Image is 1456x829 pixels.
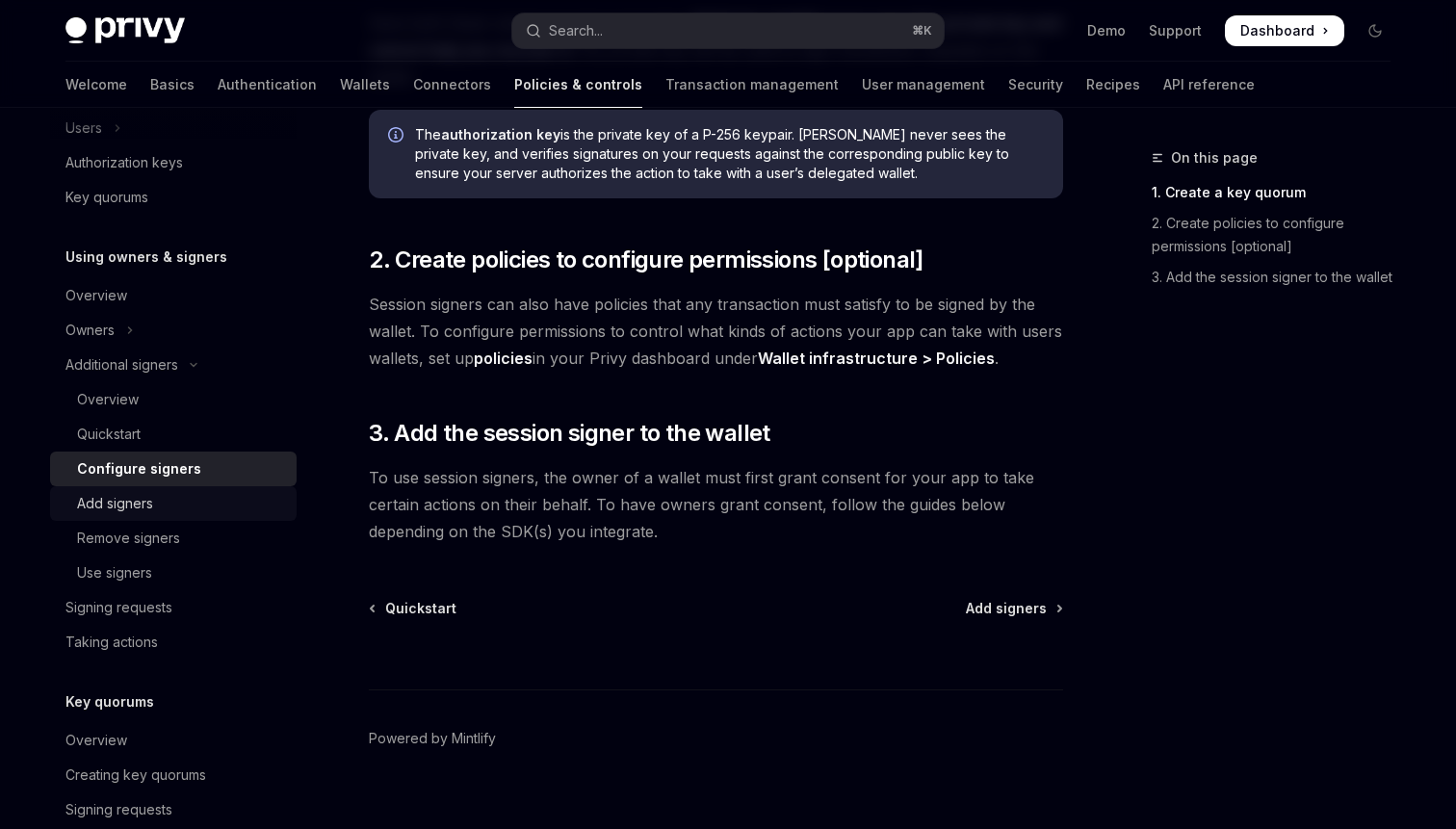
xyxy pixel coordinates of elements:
[966,599,1047,618] span: Add signers
[65,319,115,342] div: Owners
[65,246,227,269] h5: Using owners & signers
[77,561,152,584] div: Use signers
[1152,177,1406,208] a: 1. Create a key quorum
[50,180,297,215] a: Key quorums
[1163,62,1255,108] a: API reference
[1225,15,1344,46] a: Dashboard
[369,464,1063,545] span: To use session signers, the owner of a wallet must first grant consent for your app to take certa...
[1149,21,1202,40] a: Support
[50,382,297,417] a: Overview
[50,313,297,348] button: Toggle Owners section
[966,599,1061,618] a: Add signers
[77,492,153,515] div: Add signers
[50,758,297,792] a: Creating key quorums
[1171,146,1258,169] span: On this page
[1086,62,1140,108] a: Recipes
[65,729,127,752] div: Overview
[65,798,172,821] div: Signing requests
[50,452,297,486] a: Configure signers
[65,764,206,787] div: Creating key quorums
[388,127,407,146] svg: Info
[65,62,127,108] a: Welcome
[65,690,154,713] h5: Key quorums
[65,284,127,307] div: Overview
[385,599,456,618] span: Quickstart
[758,349,995,368] strong: Wallet infrastructure > Policies
[369,291,1063,372] span: Session signers can also have policies that any transaction must satisfy to be signed by the wall...
[65,186,148,209] div: Key quorums
[369,729,496,748] a: Powered by Mintlify
[65,17,185,44] img: dark logo
[77,527,180,550] div: Remove signers
[369,245,923,275] span: 2. Create policies to configure permissions [optional]
[1008,62,1063,108] a: Security
[1152,262,1406,293] a: 3. Add the session signer to the wallet
[549,19,603,42] div: Search...
[862,62,985,108] a: User management
[1087,21,1126,40] a: Demo
[912,23,932,39] span: ⌘ K
[50,278,297,313] a: Overview
[50,625,297,660] a: Taking actions
[65,631,158,654] div: Taking actions
[65,596,172,619] div: Signing requests
[77,457,201,480] div: Configure signers
[474,349,533,369] a: policies
[415,125,1044,183] span: The is the private key of a P-256 keypair. [PERSON_NAME] never sees the private key, and verifies...
[50,348,297,382] button: Toggle Additional signers section
[50,145,297,180] a: Authorization keys
[65,151,183,174] div: Authorization keys
[50,417,297,452] a: Quickstart
[369,418,770,449] span: 3. Add the session signer to the wallet
[150,62,195,108] a: Basics
[65,353,178,376] div: Additional signers
[77,423,141,446] div: Quickstart
[1360,15,1391,46] button: Toggle dark mode
[50,723,297,758] a: Overview
[77,388,139,411] div: Overview
[50,792,297,827] a: Signing requests
[50,521,297,556] a: Remove signers
[218,62,317,108] a: Authentication
[371,599,456,618] a: Quickstart
[1240,21,1314,40] span: Dashboard
[413,62,491,108] a: Connectors
[514,62,642,108] a: Policies & controls
[1152,208,1406,262] a: 2. Create policies to configure permissions [optional]
[512,13,944,48] button: Open search
[50,486,297,521] a: Add signers
[665,62,839,108] a: Transaction management
[340,62,390,108] a: Wallets
[441,126,560,142] strong: authorization key
[50,556,297,590] a: Use signers
[50,590,297,625] a: Signing requests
